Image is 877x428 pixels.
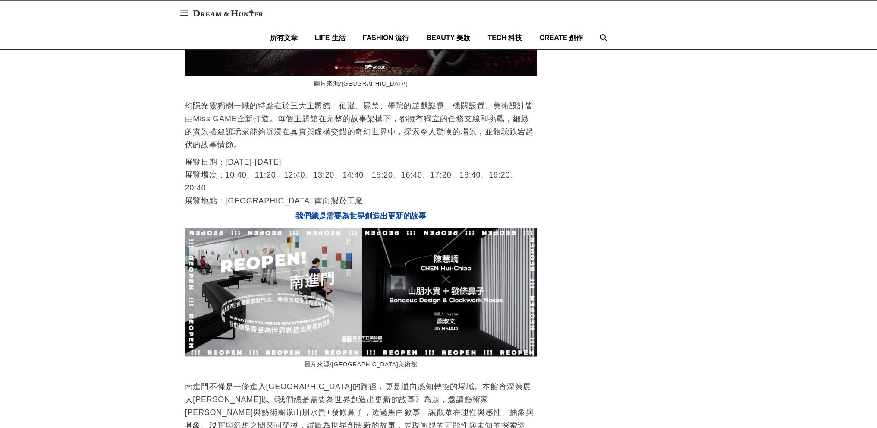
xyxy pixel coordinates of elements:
span: TECH 科技 [487,34,522,41]
span: LIFE 生活 [315,34,346,41]
figcaption: 圖片來源/[GEOGRAPHIC_DATA] [185,76,537,92]
a: TECH 科技 [487,26,522,49]
span: CREATE 創作 [539,34,583,41]
span: 我們總是需要為世界創造出更新的故事 [295,212,426,220]
span: BEAUTY 美妝 [426,34,470,41]
p: 展覽日期：[DATE]-[DATE] 展覽場次：10:40、11:20、12:40、13:20、14:40、15:20、16:40、17:20、18:40、19:20、20:40 展覽地點：[G... [185,155,537,207]
span: 所有文章 [270,34,298,41]
img: 2025下半年展覽推薦，哆啦A夢台北站、美國大都會博物館名作展、流行音樂故事展等，台北展覽資訊檔期總整理！ [185,228,537,356]
a: FASHION 流行 [363,26,409,49]
a: LIFE 生活 [315,26,346,49]
img: Dream & Hunter [189,5,267,21]
a: CREATE 創作 [539,26,583,49]
a: 所有文章 [270,26,298,49]
figcaption: 圖片來源/[GEOGRAPHIC_DATA]美術館 [185,356,537,373]
span: FASHION 流行 [363,34,409,41]
a: BEAUTY 美妝 [426,26,470,49]
p: 幻隱光靈獨樹一幟的特點在於三大主題館：仙蹤、屍禁、學院的遊戲謎題、機關設置、美術設計皆由Miss GAME全新打造。每個主題館在完整的故事架構下，都擁有獨立的任務支線和挑戰，細緻的實景搭建讓玩家... [185,99,537,151]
